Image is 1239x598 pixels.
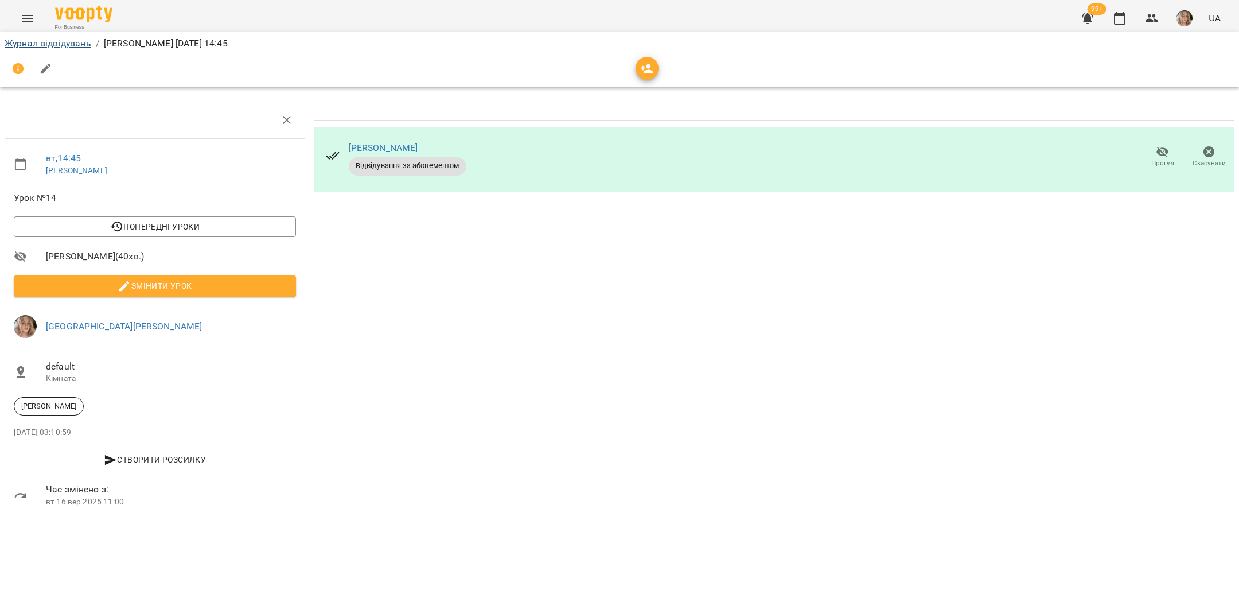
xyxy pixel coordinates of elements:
[14,427,296,438] p: [DATE] 03:10:59
[55,24,112,31] span: For Business
[1176,10,1193,26] img: 96e0e92443e67f284b11d2ea48a6c5b1.jpg
[1209,12,1221,24] span: UA
[46,373,296,385] p: Кімната
[46,360,296,374] span: default
[1151,158,1174,168] span: Прогул
[14,315,37,338] img: 96e0e92443e67f284b11d2ea48a6c5b1.jpg
[1193,158,1226,168] span: Скасувати
[46,321,202,332] a: [GEOGRAPHIC_DATA][PERSON_NAME]
[96,37,99,51] li: /
[349,161,466,171] span: Відвідування за абонементом
[104,37,228,51] p: [PERSON_NAME] [DATE] 14:45
[14,275,296,296] button: Змінити урок
[14,191,296,205] span: Урок №14
[14,449,296,470] button: Створити розсилку
[18,453,291,467] span: Створити розсилку
[46,483,296,496] span: Час змінено з:
[1088,3,1106,15] span: 99+
[14,401,83,411] span: [PERSON_NAME]
[23,220,287,234] span: Попередні уроки
[46,250,296,263] span: [PERSON_NAME] ( 40 хв. )
[46,153,81,164] a: вт , 14:45
[1204,7,1225,29] button: UA
[349,142,418,153] a: [PERSON_NAME]
[14,5,41,32] button: Menu
[55,6,112,22] img: Voopty Logo
[46,496,296,508] p: вт 16 вер 2025 11:00
[14,216,296,237] button: Попередні уроки
[14,397,84,416] div: [PERSON_NAME]
[1139,141,1186,173] button: Прогул
[23,279,287,293] span: Змінити урок
[1186,141,1232,173] button: Скасувати
[46,166,107,175] a: [PERSON_NAME]
[5,38,91,49] a: Журнал відвідувань
[5,37,1234,51] nav: breadcrumb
